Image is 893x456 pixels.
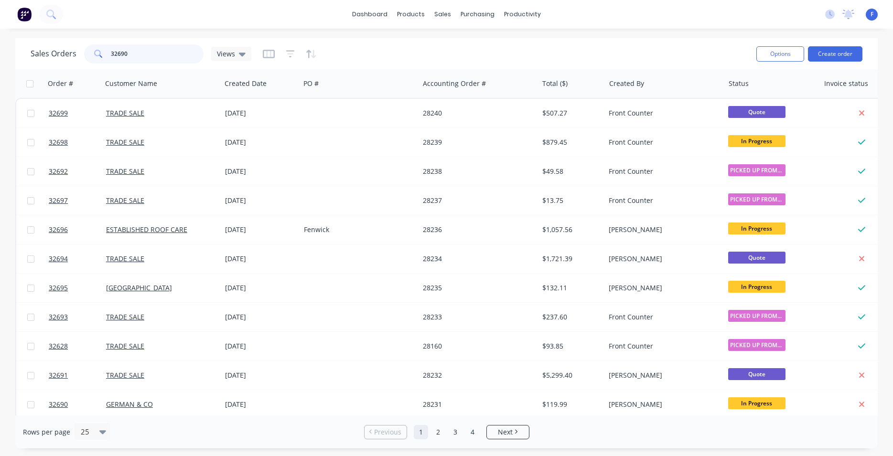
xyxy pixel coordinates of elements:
button: Create order [808,46,862,62]
div: $132.11 [542,283,598,293]
a: 32690 [49,390,106,419]
div: Created By [609,79,644,88]
a: TRADE SALE [106,138,144,147]
a: 32699 [49,99,106,127]
a: [GEOGRAPHIC_DATA] [106,283,172,292]
div: sales [430,7,456,21]
div: $237.60 [542,312,598,322]
span: Quote [728,106,785,118]
div: [DATE] [225,196,296,205]
div: [PERSON_NAME] [609,254,715,264]
div: $119.99 [542,400,598,409]
div: Front Counter [609,108,715,118]
div: products [392,7,430,21]
a: Next page [487,427,529,437]
div: [DATE] [225,400,296,409]
div: $13.75 [542,196,598,205]
div: Total ($) [542,79,568,88]
div: $1,721.39 [542,254,598,264]
div: [DATE] [225,371,296,380]
a: GERMAN & CO [106,400,153,409]
span: 32694 [49,254,68,264]
span: F [871,10,873,19]
a: Page 3 [448,425,463,439]
a: Page 1 is your current page [414,425,428,439]
span: 32699 [49,108,68,118]
div: 28236 [423,225,529,234]
div: 28239 [423,138,529,147]
div: [DATE] [225,312,296,322]
div: $507.27 [542,108,598,118]
span: PICKED UP FROM ... [728,310,785,322]
div: Front Counter [609,167,715,176]
span: 32693 [49,312,68,322]
div: Created Date [225,79,267,88]
a: 32694 [49,244,106,273]
input: Search... [111,44,204,64]
div: [DATE] [225,167,296,176]
div: productivity [499,7,546,21]
div: [DATE] [225,254,296,264]
div: 28237 [423,196,529,205]
div: [DATE] [225,341,296,351]
div: [DATE] [225,108,296,118]
a: Page 4 [465,425,480,439]
span: Rows per page [23,427,70,437]
div: [PERSON_NAME] [609,225,715,234]
a: 32697 [49,186,106,215]
div: [DATE] [225,225,296,234]
a: dashboard [347,7,392,21]
span: In Progress [728,397,785,409]
div: $1,057.56 [542,225,598,234]
a: TRADE SALE [106,196,144,205]
div: $5,299.40 [542,371,598,380]
div: [DATE] [225,138,296,147]
span: Views [217,49,235,59]
span: In Progress [728,223,785,234]
div: [DATE] [225,283,296,293]
div: 28240 [423,108,529,118]
div: $49.58 [542,167,598,176]
span: Quote [728,368,785,380]
span: 32697 [49,196,68,205]
div: Front Counter [609,196,715,205]
div: 28238 [423,167,529,176]
button: Options [756,46,804,62]
div: Front Counter [609,312,715,322]
div: Accounting Order # [423,79,486,88]
span: 32628 [49,341,68,351]
div: Fenwick [304,225,410,234]
div: 28233 [423,312,529,322]
span: 32691 [49,371,68,380]
div: Customer Name [105,79,157,88]
span: 32692 [49,167,68,176]
div: 28234 [423,254,529,264]
span: In Progress [728,135,785,147]
div: [PERSON_NAME] [609,283,715,293]
a: ESTABLISHED ROOF CARE [106,225,187,234]
span: 32696 [49,225,68,234]
div: 28235 [423,283,529,293]
a: TRADE SALE [106,108,144,117]
a: Page 2 [431,425,445,439]
span: 32695 [49,283,68,293]
span: Previous [374,427,401,437]
div: [PERSON_NAME] [609,400,715,409]
div: Status [729,79,749,88]
div: Front Counter [609,341,715,351]
a: 32696 [49,215,106,244]
img: Factory [17,7,32,21]
a: TRADE SALE [106,371,144,380]
a: 32628 [49,332,106,361]
div: $879.45 [542,138,598,147]
ul: Pagination [360,425,533,439]
div: 28232 [423,371,529,380]
a: 32692 [49,157,106,186]
span: PICKED UP FROM ... [728,164,785,176]
a: 32691 [49,361,106,390]
div: 28160 [423,341,529,351]
span: In Progress [728,281,785,293]
div: [PERSON_NAME] [609,371,715,380]
div: 28231 [423,400,529,409]
a: TRADE SALE [106,167,144,176]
